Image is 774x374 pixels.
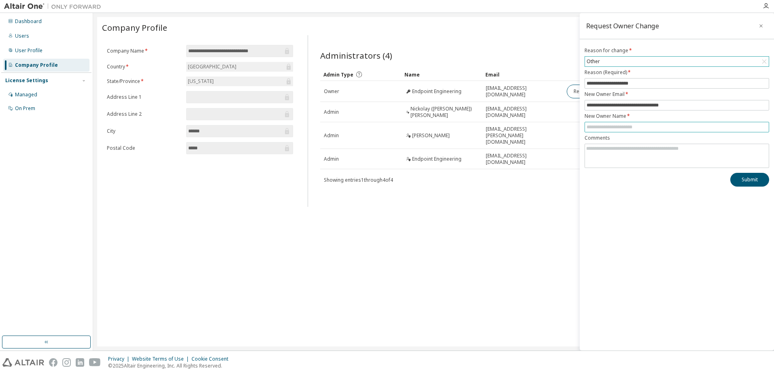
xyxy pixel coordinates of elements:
[486,85,559,98] span: [EMAIL_ADDRESS][DOMAIN_NAME]
[567,85,635,98] button: Request Owner Change
[412,88,461,95] span: Endpoint Engineering
[412,156,461,162] span: Endpoint Engineering
[187,62,238,71] div: [GEOGRAPHIC_DATA]
[4,2,105,11] img: Altair One
[320,50,392,61] span: Administrators (4)
[585,57,769,66] div: Other
[15,105,35,112] div: On Prem
[485,68,560,81] div: Email
[107,78,181,85] label: State/Province
[585,69,769,76] label: Reason (Required)
[108,362,233,369] p: © 2025 Altair Engineering, Inc. All Rights Reserved.
[102,22,167,33] span: Company Profile
[62,358,71,367] img: instagram.svg
[15,47,43,54] div: User Profile
[585,47,769,54] label: Reason for change
[730,173,769,187] button: Submit
[107,64,181,70] label: Country
[89,358,101,367] img: youtube.svg
[107,111,181,117] label: Address Line 2
[108,356,132,362] div: Privacy
[585,113,769,119] label: New Owner Name
[187,77,215,86] div: [US_STATE]
[5,77,48,84] div: License Settings
[324,176,393,183] span: Showing entries 1 through 4 of 4
[186,76,293,86] div: [US_STATE]
[412,132,450,139] span: [PERSON_NAME]
[323,71,353,78] span: Admin Type
[107,145,181,151] label: Postal Code
[107,94,181,100] label: Address Line 1
[486,153,559,166] span: [EMAIL_ADDRESS][DOMAIN_NAME]
[324,132,339,139] span: Admin
[585,135,769,141] label: Comments
[186,62,293,72] div: [GEOGRAPHIC_DATA]
[15,33,29,39] div: Users
[76,358,84,367] img: linkedin.svg
[486,106,559,119] span: [EMAIL_ADDRESS][DOMAIN_NAME]
[2,358,44,367] img: altair_logo.svg
[132,356,191,362] div: Website Terms of Use
[191,356,233,362] div: Cookie Consent
[586,23,659,29] div: Request Owner Change
[585,57,601,66] div: Other
[324,109,339,115] span: Admin
[49,358,57,367] img: facebook.svg
[15,18,42,25] div: Dashboard
[486,126,559,145] span: [EMAIL_ADDRESS][PERSON_NAME][DOMAIN_NAME]
[15,91,37,98] div: Managed
[404,68,479,81] div: Name
[107,128,181,134] label: City
[324,156,339,162] span: Admin
[15,62,58,68] div: Company Profile
[585,91,769,98] label: New Owner Email
[410,106,478,119] span: Nickolay ([PERSON_NAME]) [PERSON_NAME]
[324,88,339,95] span: Owner
[107,48,181,54] label: Company Name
